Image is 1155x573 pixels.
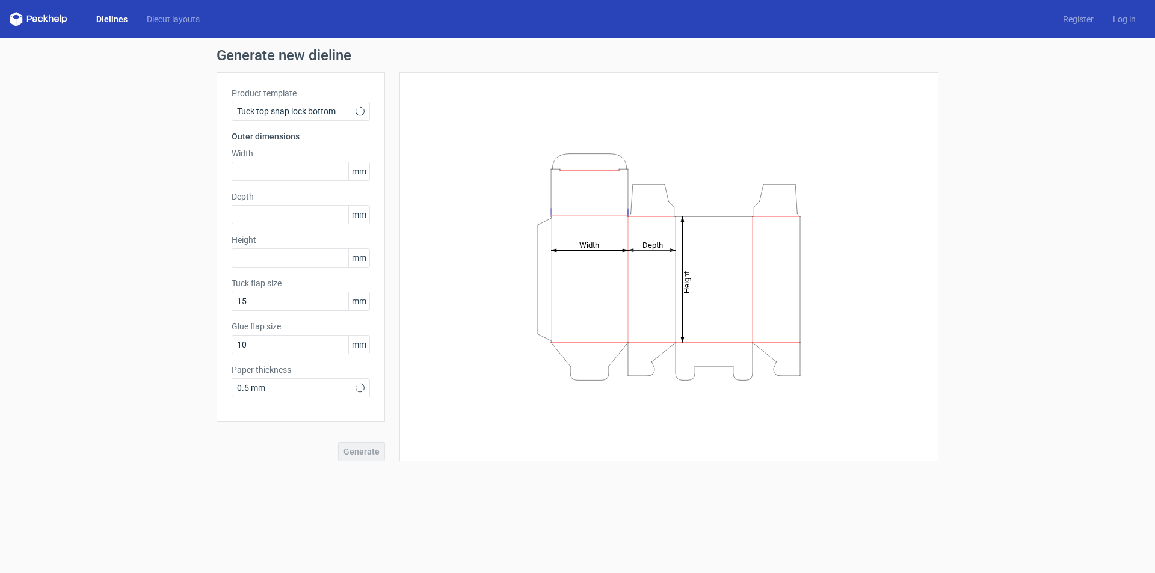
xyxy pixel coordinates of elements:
label: Height [232,234,370,246]
a: Diecut layouts [137,13,209,25]
label: Paper thickness [232,364,370,376]
span: mm [348,249,369,267]
span: Tuck top snap lock bottom [237,105,356,117]
tspan: Width [579,240,599,249]
h1: Generate new dieline [217,48,938,63]
a: Register [1053,13,1103,25]
span: mm [348,336,369,354]
tspan: Depth [642,240,663,249]
a: Dielines [87,13,137,25]
h3: Outer dimensions [232,130,370,142]
label: Tuck flap size [232,277,370,289]
span: mm [348,162,369,180]
tspan: Height [682,271,691,293]
span: 0.5 mm [237,382,356,394]
label: Product template [232,87,370,99]
span: mm [348,292,369,310]
label: Glue flap size [232,320,370,332]
a: Log in [1103,13,1145,25]
label: Depth [232,191,370,203]
label: Width [232,147,370,159]
span: mm [348,206,369,224]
